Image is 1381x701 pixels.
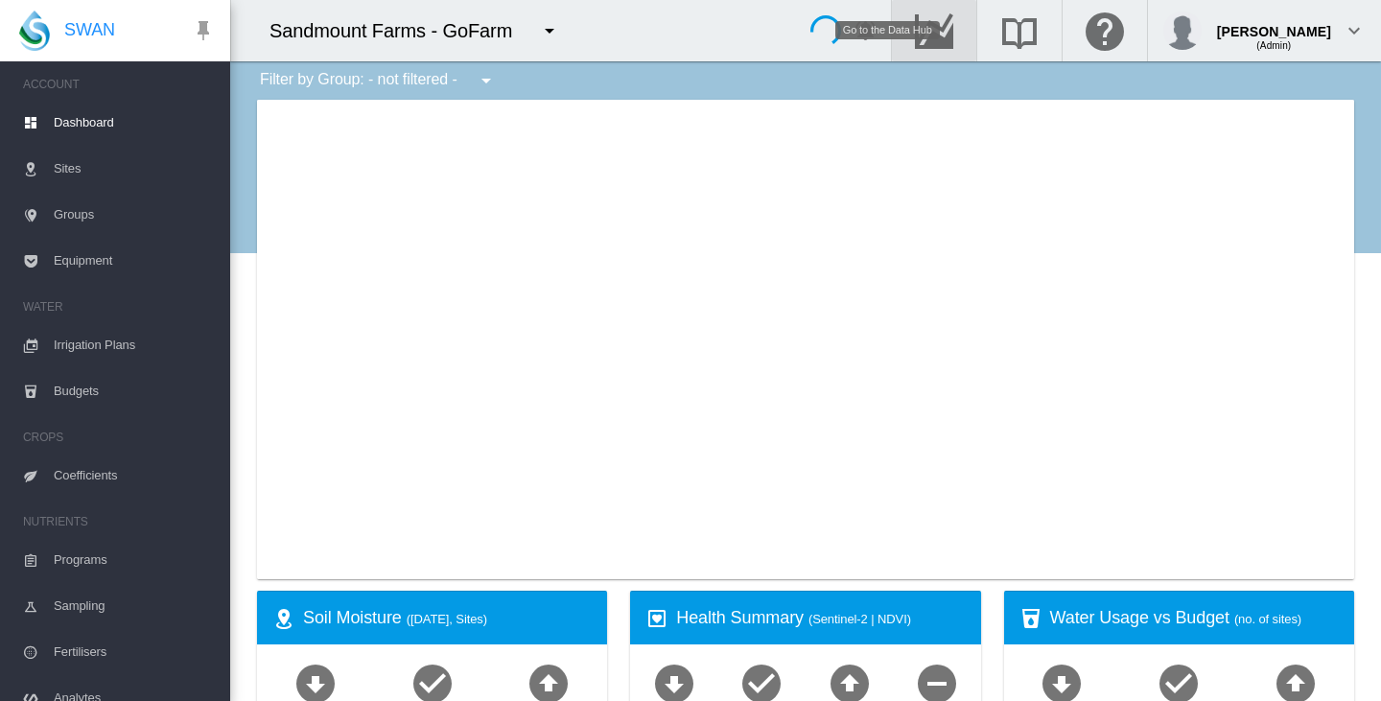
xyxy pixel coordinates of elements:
span: Sampling [54,583,215,629]
img: profile.jpg [1163,12,1202,50]
span: NUTRIENTS [23,506,215,537]
div: [PERSON_NAME] [1217,14,1331,34]
span: (Admin) [1256,40,1291,51]
span: Equipment [54,238,215,284]
md-icon: Go to the Data Hub [911,19,957,42]
span: CROPS [23,422,215,453]
div: Soil Moisture [303,606,592,630]
span: Irrigation Plans [54,322,215,368]
span: ACCOUNT [23,69,215,100]
span: Fertilisers [54,629,215,675]
img: SWAN-Landscape-Logo-Colour-drop.png [19,11,50,51]
md-icon: Click here for help [1082,19,1128,42]
md-icon: icon-bell-ring [854,19,878,42]
span: Budgets [54,368,215,414]
button: icon-bell-ring [847,12,885,50]
span: Groups [54,192,215,238]
div: Sandmount Farms - GoFarm [269,17,529,44]
span: WATER [23,292,215,322]
span: Coefficients [54,453,215,499]
span: Dashboard [54,100,215,146]
md-tooltip: Go to the Data Hub [835,21,940,39]
md-icon: Search the knowledge base [996,19,1042,42]
span: Sites [54,146,215,192]
span: ([DATE], Sites) [407,612,487,626]
md-icon: icon-menu-down [538,19,561,42]
button: icon-menu-down [530,12,569,50]
span: Programs [54,537,215,583]
md-icon: icon-cup-water [1019,607,1042,630]
div: Health Summary [676,606,965,630]
md-icon: icon-chevron-down [1343,19,1366,42]
md-icon: icon-heart-box-outline [645,607,668,630]
md-icon: icon-map-marker-radius [272,607,295,630]
span: (no. of sites) [1234,612,1301,626]
md-icon: icon-pin [192,19,215,42]
div: Filter by Group: - not filtered - [246,61,511,100]
span: SWAN [64,18,115,42]
div: Water Usage vs Budget [1050,606,1339,630]
span: (Sentinel-2 | NDVI) [808,612,911,626]
button: icon-menu-down [467,61,505,100]
md-icon: icon-menu-down [475,69,498,92]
